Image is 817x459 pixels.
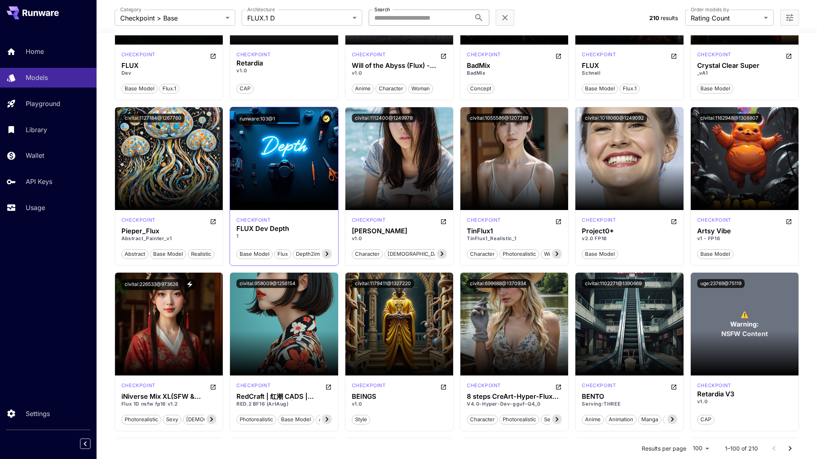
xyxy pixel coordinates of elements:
[236,225,331,233] h3: FLUX Dev Depth
[582,250,618,258] span: base model
[582,114,647,122] button: civitai:1018060@1249092
[236,414,276,424] button: photorealistic
[467,414,498,424] button: character
[352,216,386,224] p: checkpoint
[121,235,216,242] p: Abstract_Painter_v1
[376,83,406,94] button: character
[236,67,331,74] p: v1.0
[352,382,386,392] div: FLUX.1 D
[467,51,501,58] p: checkpoint
[725,445,758,453] p: 1–100 of 210
[467,114,532,122] button: civitai:1055586@1207289
[467,235,562,242] p: TinFlux1_Realistic_1
[121,51,156,61] div: FLUX.1 D
[500,250,539,258] span: photorealistic
[236,249,273,259] button: Base model
[582,416,604,424] span: anime
[582,382,616,392] div: FLUX.1 D
[120,13,222,23] span: Checkpoint > Base
[352,382,386,389] p: checkpoint
[26,151,44,160] p: Wallet
[352,51,386,61] div: FLUX.1 D
[697,235,792,242] p: v1 - FP16
[698,85,733,93] span: base model
[188,249,214,259] button: realistic
[671,216,677,226] button: Open in CivitAI
[697,62,792,69] h3: Crystal Clear Super
[352,85,374,93] span: anime
[582,69,677,77] p: Schnell
[499,414,539,424] button: photorealistic
[467,83,495,94] button: concept
[278,414,314,424] button: base model
[121,393,216,400] div: iNiverse Mix XL(SFW & NSFW)
[467,227,562,235] h3: TinFlux1
[325,382,332,392] button: Open in CivitAI
[352,279,414,288] button: civitai:1179411@1327220
[374,6,390,13] label: Search
[86,437,96,451] div: Collapse sidebar
[316,416,339,424] span: artistic
[555,51,562,61] button: Open in CivitAI
[163,414,181,424] button: sexy
[237,416,276,424] span: photorealistic
[691,273,799,375] div: To view NSFW models, adjust the filter settings and toggle the option on.
[697,390,792,398] h3: Retardia V3
[352,235,447,242] p: v1.0
[26,203,45,212] p: Usage
[697,69,792,77] p: _vA1
[582,51,616,58] p: checkpoint
[352,393,447,400] h3: BEINGS
[620,83,640,94] button: flux.1
[467,216,501,226] div: FLUX.1 D
[236,59,331,67] div: Retardia
[80,439,90,449] button: Collapse sidebar
[649,14,659,21] span: 210
[159,83,179,94] button: flux.1
[467,216,501,224] p: checkpoint
[236,83,254,94] button: CAP
[384,249,449,259] button: [DEMOGRAPHIC_DATA]
[278,416,314,424] span: base model
[467,279,530,288] button: civitai:699688@1370934
[697,216,731,226] div: FLUX.1 D
[352,83,374,94] button: anime
[26,177,52,186] p: API Keys
[690,443,712,454] div: 100
[582,83,618,94] button: base model
[440,51,447,61] button: Open in CivitAI
[121,382,156,392] div: FLUX.1 D
[467,249,498,259] button: character
[467,393,562,400] h3: 8 steps CreArt-Hyper-Flux-Dev
[467,85,494,93] span: concept
[782,441,798,457] button: Go to next page
[697,51,731,61] div: FLUX.1 D
[697,51,731,58] p: checkpoint
[638,414,661,424] button: manga
[697,398,792,405] p: v1.0
[121,62,216,69] h3: FLUX
[210,51,216,61] button: Open in CivitAI
[467,62,562,69] div: BadMix
[697,249,733,259] button: base model
[697,414,714,424] button: CAP
[541,416,559,424] span: sexy
[247,13,349,23] span: FLUX.1 D
[671,382,677,392] button: Open in CivitAI
[210,382,216,392] button: Open in CivitAI
[121,400,216,408] p: Flux 1D nsfw fp16 v1.2
[26,47,44,56] p: Home
[663,416,699,424] span: base model
[786,216,792,226] button: Open in CivitAI
[160,85,179,93] span: flux.1
[26,99,60,108] p: Playground
[467,400,562,408] p: V4.0-Hyper-Dev-gguf-Q4_0
[352,249,383,259] button: character
[582,85,618,93] span: base model
[440,216,447,226] button: Open in CivitAI
[582,393,677,400] h3: BENTO
[691,6,729,13] label: Order models by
